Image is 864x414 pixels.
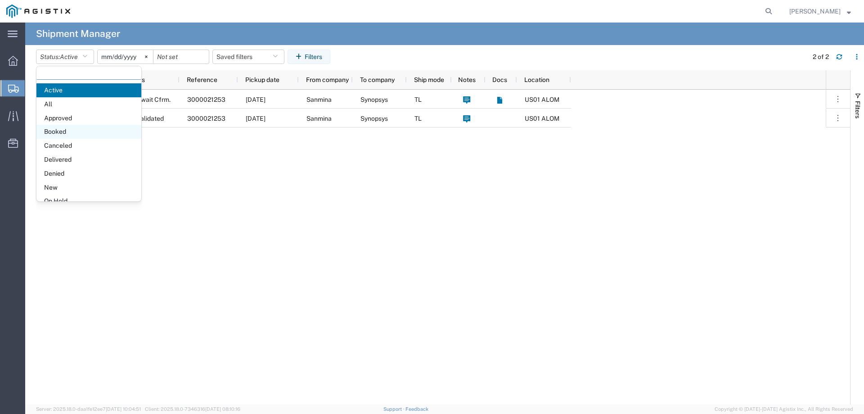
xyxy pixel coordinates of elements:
span: Approved [36,111,141,125]
span: [DATE] 08:10:16 [205,406,240,412]
span: Sanmina [306,96,332,103]
span: Server: 2025.18.0-daa1fe12ee7 [36,406,141,412]
span: Canceled [36,139,141,153]
button: [PERSON_NAME] [789,6,851,17]
span: On Hold [36,194,141,208]
div: 2 of 2 [813,52,829,62]
span: All [36,97,141,111]
span: 09/03/2025 [246,115,265,122]
span: Synopsys [360,115,388,122]
span: Active [60,53,78,60]
span: Ship mode [414,76,444,83]
button: Status:Active [36,50,94,64]
span: Validated [137,109,164,128]
input: Not set [98,50,153,64]
span: Docs [492,76,507,83]
span: US01 ALOM [525,96,559,103]
h4: Shipment Manager [36,23,120,45]
a: Support [383,406,406,412]
span: 09/03/2025 [246,96,265,103]
span: To company [360,76,395,83]
input: Not set [153,50,209,64]
button: Saved filters [212,50,284,64]
span: Booked [36,125,141,139]
span: Pickup date [245,76,279,83]
span: TL [414,96,422,103]
span: Billy Lo [789,6,841,16]
span: From company [306,76,349,83]
span: Delivered [36,153,141,167]
span: Synopsys [360,96,388,103]
span: 3000021253 [187,115,225,122]
span: Denied [36,167,141,181]
span: Copyright © [DATE]-[DATE] Agistix Inc., All Rights Reserved [715,405,853,413]
span: New [36,181,141,195]
span: 3000021253 [187,96,225,103]
span: Location [524,76,549,83]
span: [DATE] 10:04:51 [106,406,141,412]
img: logo [6,5,70,18]
span: Reference [187,76,217,83]
button: Filters [288,50,330,64]
span: Filters [854,101,861,118]
a: Feedback [405,406,428,412]
span: TL [414,115,422,122]
span: Notes [458,76,476,83]
span: Await Cfrm. [137,90,171,109]
span: Sanmina [306,115,332,122]
span: US01 ALOM [525,115,559,122]
span: Active [36,83,141,97]
span: Client: 2025.18.0-7346316 [145,406,240,412]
